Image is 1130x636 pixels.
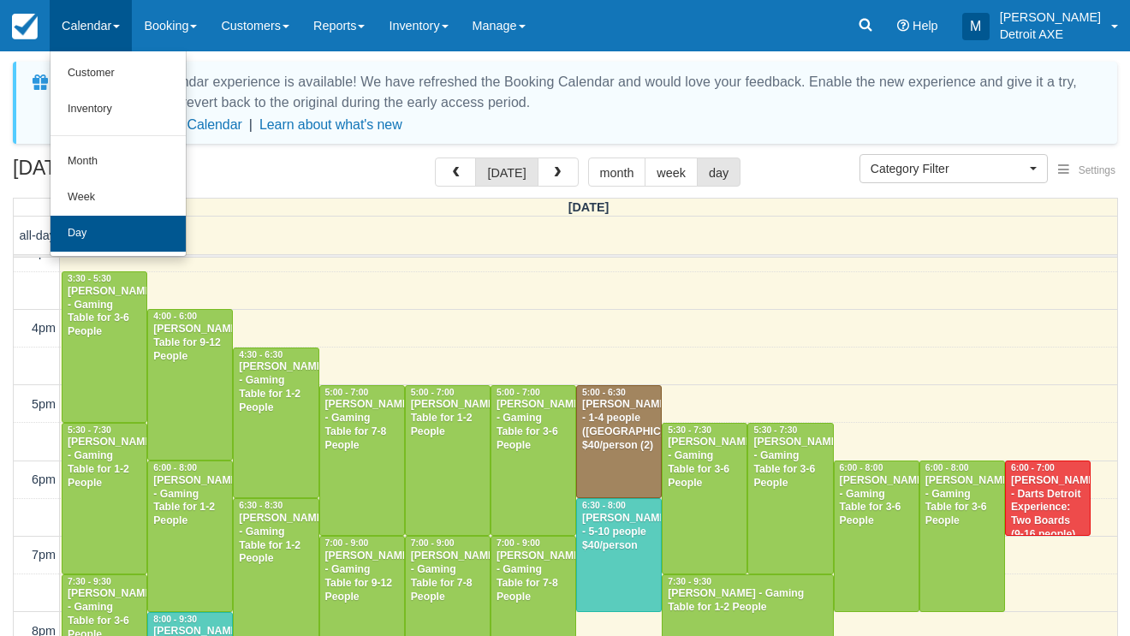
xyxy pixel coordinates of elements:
[153,463,197,473] span: 6:00 - 8:00
[925,463,969,473] span: 6:00 - 8:00
[668,577,711,586] span: 7:30 - 9:30
[411,388,455,397] span: 5:00 - 7:00
[238,360,313,415] div: [PERSON_NAME] - Gaming Table for 1-2 People
[51,92,186,128] a: Inventory
[913,19,938,33] span: Help
[859,154,1048,183] button: Category Filter
[67,436,142,490] div: [PERSON_NAME] - Gaming Table for 1-2 People
[239,501,282,510] span: 6:30 - 8:30
[925,474,1000,529] div: [PERSON_NAME] - Gaming Table for 3-6 People
[588,158,646,187] button: month
[411,538,455,548] span: 7:00 - 9:00
[152,474,228,529] div: [PERSON_NAME] - Gaming Table for 1-2 People
[50,51,187,257] ul: Calendar
[324,398,400,453] div: [PERSON_NAME] - Gaming Table for 7-8 People
[645,158,698,187] button: week
[834,461,919,612] a: 6:00 - 8:00[PERSON_NAME] - Gaming Table for 3-6 People
[51,56,186,92] a: Customer
[249,117,253,132] span: |
[51,144,186,180] a: Month
[67,285,142,340] div: [PERSON_NAME] - Gaming Table for 3-6 People
[51,216,186,252] a: Day
[962,13,990,40] div: M
[32,397,56,411] span: 5pm
[62,423,147,574] a: 5:30 - 7:30[PERSON_NAME] - Gaming Table for 1-2 People
[32,321,56,335] span: 4pm
[319,385,405,537] a: 5:00 - 7:00[PERSON_NAME] - Gaming Table for 7-8 People
[497,388,540,397] span: 5:00 - 7:00
[410,550,485,604] div: [PERSON_NAME] - Gaming Table for 7-8 People
[325,538,369,548] span: 7:00 - 9:00
[667,436,742,490] div: [PERSON_NAME] - Gaming Table for 3-6 People
[839,474,914,529] div: [PERSON_NAME] - Gaming Table for 3-6 People
[51,180,186,216] a: Week
[57,116,242,134] button: Enable New Booking Calendar
[697,158,740,187] button: day
[324,550,400,604] div: [PERSON_NAME] - Gaming Table for 9-12 People
[582,388,626,397] span: 5:00 - 6:30
[405,385,491,537] a: 5:00 - 7:00[PERSON_NAME] Table for 1-2 People
[582,501,626,510] span: 6:30 - 8:00
[1079,164,1115,176] span: Settings
[62,271,147,423] a: 3:30 - 5:30[PERSON_NAME] - Gaming Table for 3-6 People
[20,229,56,242] span: all-day
[497,538,540,548] span: 7:00 - 9:00
[753,425,797,435] span: 5:30 - 7:30
[1000,26,1101,43] p: Detroit AXE
[147,309,233,461] a: 4:00 - 6:00[PERSON_NAME] Table for 9-12 People
[1010,474,1085,569] div: [PERSON_NAME] - Darts Detroit Experience: Two Boards (9-16 people), Dart Thrower (14)
[153,312,197,321] span: 4:00 - 6:00
[576,498,662,612] a: 6:30 - 8:00[PERSON_NAME] - 5-10 people $40/person
[153,615,197,624] span: 8:00 - 9:30
[68,274,111,283] span: 3:30 - 5:30
[238,512,313,567] div: [PERSON_NAME] - Gaming Table for 1-2 People
[662,423,747,574] a: 5:30 - 7:30[PERSON_NAME] - Gaming Table for 3-6 People
[68,425,111,435] span: 5:30 - 7:30
[752,436,828,490] div: [PERSON_NAME] - Gaming Table for 3-6 People
[496,550,571,604] div: [PERSON_NAME] - Gaming Table for 7-8 People
[747,423,833,574] a: 5:30 - 7:30[PERSON_NAME] - Gaming Table for 3-6 People
[32,473,56,486] span: 6pm
[475,158,538,187] button: [DATE]
[1005,461,1091,536] a: 6:00 - 7:00[PERSON_NAME] - Darts Detroit Experience: Two Boards (9-16 people), Dart Thrower (14)
[491,385,576,537] a: 5:00 - 7:00[PERSON_NAME] - Gaming Table for 3-6 People
[32,548,56,562] span: 7pm
[259,117,402,132] a: Learn about what's new
[667,587,828,615] div: [PERSON_NAME] - Gaming Table for 1-2 People
[919,461,1005,612] a: 6:00 - 8:00[PERSON_NAME] - Gaming Table for 3-6 People
[233,348,318,499] a: 4:30 - 6:30[PERSON_NAME] - Gaming Table for 1-2 People
[581,512,657,553] div: [PERSON_NAME] - 5-10 people $40/person
[568,200,610,214] span: [DATE]
[12,14,38,39] img: checkfront-main-nav-mini-logo.png
[581,398,657,453] div: [PERSON_NAME] - 1-4 people ([GEOGRAPHIC_DATA]) $40/person (2)
[668,425,711,435] span: 5:30 - 7:30
[32,246,56,259] span: 3pm
[1048,158,1126,183] button: Settings
[1011,463,1055,473] span: 6:00 - 7:00
[496,398,571,453] div: [PERSON_NAME] - Gaming Table for 3-6 People
[1000,9,1101,26] p: [PERSON_NAME]
[325,388,369,397] span: 5:00 - 7:00
[576,385,662,499] a: 5:00 - 6:30[PERSON_NAME] - 1-4 people ([GEOGRAPHIC_DATA]) $40/person (2)
[840,463,883,473] span: 6:00 - 8:00
[57,72,1097,113] div: A new Booking Calendar experience is available! We have refreshed the Booking Calendar and would ...
[410,398,485,439] div: [PERSON_NAME] Table for 1-2 People
[897,20,909,32] i: Help
[239,350,282,360] span: 4:30 - 6:30
[871,160,1026,177] span: Category Filter
[68,577,111,586] span: 7:30 - 9:30
[152,323,228,364] div: [PERSON_NAME] Table for 9-12 People
[147,461,233,612] a: 6:00 - 8:00[PERSON_NAME] - Gaming Table for 1-2 People
[13,158,229,189] h2: [DATE]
